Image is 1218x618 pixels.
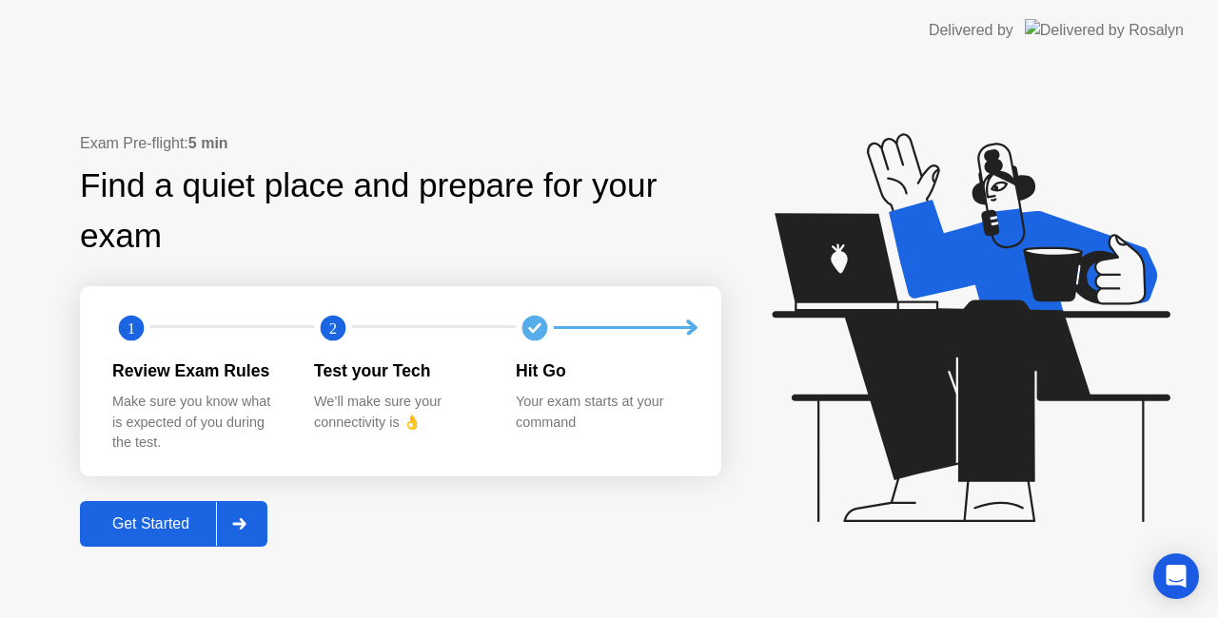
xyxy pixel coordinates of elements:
[128,319,135,337] text: 1
[929,19,1013,42] div: Delivered by
[1153,553,1199,599] div: Open Intercom Messenger
[112,392,284,454] div: Make sure you know what is expected of you during the test.
[80,132,721,155] div: Exam Pre-flight:
[1025,19,1184,41] img: Delivered by Rosalyn
[329,319,337,337] text: 2
[86,515,216,532] div: Get Started
[516,392,687,433] div: Your exam starts at your command
[314,358,485,383] div: Test your Tech
[112,358,284,383] div: Review Exam Rules
[80,501,267,547] button: Get Started
[314,392,485,433] div: We’ll make sure your connectivity is 👌
[188,135,228,151] b: 5 min
[516,358,687,383] div: Hit Go
[80,161,721,261] div: Find a quiet place and prepare for your exam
